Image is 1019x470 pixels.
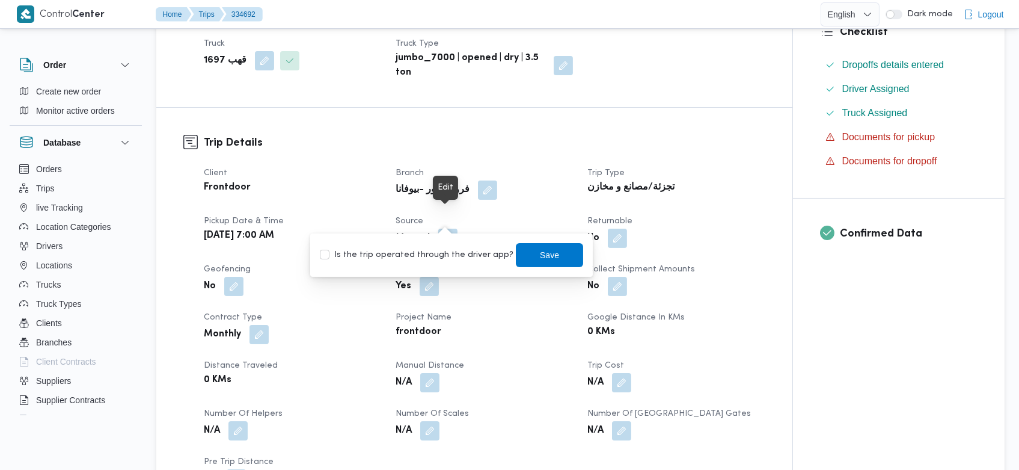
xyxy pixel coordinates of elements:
[587,325,615,339] b: 0 KMs
[204,373,231,388] b: 0 KMs
[840,226,978,242] h3: Confirmed Data
[14,237,137,256] button: Drivers
[396,217,423,225] span: Source
[821,128,978,147] button: Documents for pickup
[396,325,441,339] b: frontdoor
[842,156,937,166] span: Documents for dropoff
[842,106,908,120] span: Truck Assigned
[587,376,604,390] b: N/A
[156,7,192,22] button: Home
[396,231,430,246] b: Manual
[19,135,132,150] button: Database
[396,279,411,294] b: Yes
[396,183,470,197] b: فرونت دور -بيوفانا
[204,169,227,177] span: Client
[204,229,274,243] b: [DATE] 7:00 AM
[36,258,72,273] span: Locations
[902,10,953,19] span: Dark mode
[204,54,246,68] b: قهب 1697
[396,169,424,177] span: Branch
[222,7,263,22] button: 334692
[14,314,137,333] button: Clients
[36,239,63,253] span: Drivers
[36,412,66,427] span: Devices
[36,162,62,176] span: Orders
[821,79,978,99] button: Driver Assigned
[204,458,274,466] span: Pre Trip Distance
[204,314,262,321] span: Contract Type
[204,135,765,151] h3: Trip Details
[842,58,944,72] span: Dropoffs details entered
[14,217,137,237] button: Location Categories
[978,7,1004,22] span: Logout
[396,51,545,80] b: jumbo_7000 | opened | dry | 3.5 ton
[821,152,978,171] button: Documents for dropoff
[587,410,751,418] span: Number of [GEOGRAPHIC_DATA] Gates
[204,410,283,418] span: Number of Helpers
[204,362,278,370] span: Distance Traveled
[540,248,560,262] span: Save
[959,2,1009,26] button: Logout
[516,243,583,267] button: Save
[36,335,72,350] span: Branches
[73,10,105,19] b: Center
[17,5,34,23] img: X8yXhbKr1z7QwAAAABJRU5ErkJggg==
[587,424,604,438] b: N/A
[14,275,137,294] button: Trucks
[43,58,66,72] h3: Order
[189,7,224,22] button: Trips
[14,371,137,391] button: Suppliers
[842,108,908,118] span: Truck Assigned
[36,393,105,407] span: Supplier Contracts
[396,424,412,438] b: N/A
[587,362,624,370] span: Trip Cost
[842,82,910,96] span: Driver Assigned
[842,154,937,169] span: Documents for dropoff
[14,352,137,371] button: Client Contracts
[36,374,71,388] span: Suppliers
[204,327,241,342] b: Monthly
[842,130,935,144] span: Documents for pickup
[36,84,101,99] span: Create new order
[36,220,111,234] span: Location Categories
[36,181,55,196] span: Trips
[396,314,451,321] span: Project Name
[36,200,83,215] span: live Tracking
[840,24,978,40] h3: Checklist
[204,217,284,225] span: Pickup date & time
[14,179,137,198] button: Trips
[842,60,944,70] span: Dropoffs details entered
[36,297,81,311] span: Truck Types
[204,40,225,48] span: Truck
[36,277,61,292] span: Trucks
[14,82,137,101] button: Create new order
[204,424,220,438] b: N/A
[842,132,935,142] span: Documents for pickup
[204,181,251,195] b: Frontdoor
[10,159,142,420] div: Database
[36,104,115,118] span: Monitor active orders
[396,376,412,390] b: N/A
[204,279,216,294] b: No
[587,314,685,321] span: Google distance in KMs
[587,169,625,177] span: Trip Type
[14,410,137,429] button: Devices
[438,181,453,195] div: Edit
[10,82,142,125] div: Order
[587,231,599,246] b: No
[587,265,695,273] span: Collect Shipment Amounts
[587,181,675,195] b: تجزئة/مصانع و مخازن
[14,159,137,179] button: Orders
[36,354,96,369] span: Client Contracts
[587,279,599,294] b: No
[821,55,978,75] button: Dropoffs details entered
[14,101,137,120] button: Monitor active orders
[396,410,469,418] span: Number of Scales
[19,58,132,72] button: Order
[14,256,137,275] button: Locations
[396,362,464,370] span: Manual Distance
[842,84,910,94] span: Driver Assigned
[204,265,251,273] span: Geofencing
[821,104,978,123] button: Truck Assigned
[43,135,81,150] h3: Database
